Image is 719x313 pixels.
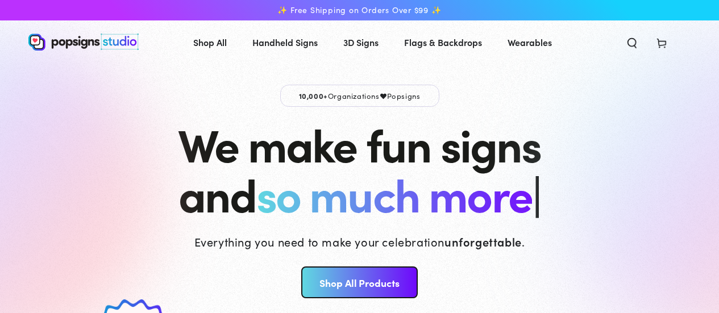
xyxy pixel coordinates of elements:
p: Organizations Popsigns [280,85,439,107]
a: Shop All Products [301,266,418,298]
h1: We make fun signs and [178,118,541,218]
span: | [532,161,541,225]
img: Popsigns Studio [28,34,139,51]
a: 3D Signs [335,27,387,57]
strong: unforgettable [444,233,522,249]
a: Handheld Signs [244,27,326,57]
summary: Search our site [617,30,647,55]
span: Shop All [193,34,227,51]
a: Wearables [499,27,560,57]
span: ✨ Free Shipping on Orders Over $99 ✨ [277,5,441,15]
span: Flags & Backdrops [404,34,482,51]
span: so much more [256,161,532,224]
span: Wearables [508,34,552,51]
span: 10,000+ [299,90,328,101]
p: Everything you need to make your celebration . [194,233,525,249]
span: 3D Signs [343,34,379,51]
a: Shop All [185,27,235,57]
a: Flags & Backdrops [396,27,491,57]
span: Handheld Signs [252,34,318,51]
